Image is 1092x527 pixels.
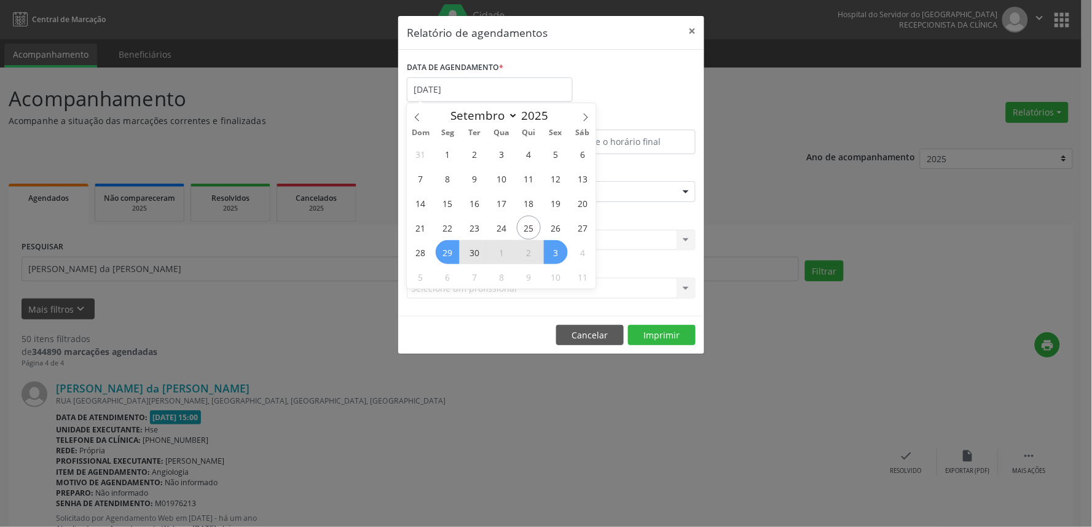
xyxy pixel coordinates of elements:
span: Outubro 2, 2025 [517,240,541,264]
span: Setembro 13, 2025 [571,166,595,190]
span: Setembro 8, 2025 [436,166,460,190]
span: Setembro 15, 2025 [436,191,460,215]
span: Qua [488,129,515,137]
span: Setembro 16, 2025 [463,191,487,215]
span: Outubro 1, 2025 [490,240,514,264]
input: Year [518,107,559,123]
span: Setembro 25, 2025 [517,216,541,240]
span: Setembro 30, 2025 [463,240,487,264]
span: Setembro 18, 2025 [517,191,541,215]
label: ATÉ [554,111,696,130]
span: Setembro 9, 2025 [463,166,487,190]
span: Setembro 6, 2025 [571,142,595,166]
h5: Relatório de agendamentos [407,25,548,41]
button: Close [680,16,704,46]
span: Outubro 5, 2025 [409,265,433,289]
span: Setembro 21, 2025 [409,216,433,240]
span: Outubro 6, 2025 [436,265,460,289]
span: Setembro 10, 2025 [490,166,514,190]
span: Setembro 5, 2025 [544,142,568,166]
select: Month [445,107,519,124]
span: Sáb [569,129,596,137]
span: Outubro 4, 2025 [571,240,595,264]
span: Setembro 24, 2025 [490,216,514,240]
span: Outubro 8, 2025 [490,265,514,289]
span: Ter [461,129,488,137]
span: Setembro 2, 2025 [463,142,487,166]
span: Setembro 29, 2025 [436,240,460,264]
span: Setembro 27, 2025 [571,216,595,240]
span: Setembro 17, 2025 [490,191,514,215]
span: Setembro 3, 2025 [490,142,514,166]
span: Outubro 9, 2025 [517,265,541,289]
span: Setembro 26, 2025 [544,216,568,240]
span: Setembro 20, 2025 [571,191,595,215]
button: Imprimir [628,325,696,346]
span: Setembro 23, 2025 [463,216,487,240]
span: Outubro 3, 2025 [544,240,568,264]
span: Agosto 31, 2025 [409,142,433,166]
span: Setembro 4, 2025 [517,142,541,166]
span: Setembro 11, 2025 [517,166,541,190]
span: Setembro 1, 2025 [436,142,460,166]
input: Selecione uma data ou intervalo [407,77,573,102]
label: DATA DE AGENDAMENTO [407,58,503,77]
span: Setembro 28, 2025 [409,240,433,264]
span: Dom [407,129,434,137]
span: Outubro 7, 2025 [463,265,487,289]
span: Qui [515,129,542,137]
span: Setembro 12, 2025 [544,166,568,190]
span: Setembro 14, 2025 [409,191,433,215]
span: Outubro 11, 2025 [571,265,595,289]
span: Setembro 19, 2025 [544,191,568,215]
span: Outubro 10, 2025 [544,265,568,289]
span: Setembro 22, 2025 [436,216,460,240]
span: Setembro 7, 2025 [409,166,433,190]
input: Selecione o horário final [554,130,696,154]
span: Sex [542,129,569,137]
span: Seg [434,129,461,137]
button: Cancelar [556,325,624,346]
